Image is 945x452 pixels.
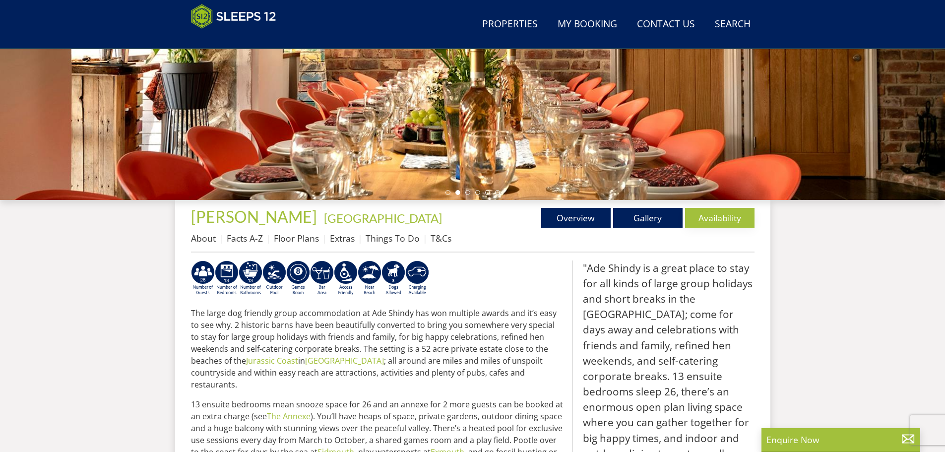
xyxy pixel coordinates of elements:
[191,307,564,390] p: The large dog friendly group accommodation at Ade Shindy has won multiple awards and it’s easy to...
[366,232,420,244] a: Things To Do
[633,13,699,36] a: Contact Us
[191,232,216,244] a: About
[191,207,317,226] span: [PERSON_NAME]
[239,260,262,296] img: AD_4nXdmfO-uh49qcxK9-QFaFT0r7O4idqGJTgGYI3gIuKLsPsboq67qChqQ6o6SlqBN-jWZVeugPz6HHPjEA-um8Xmlg9JOu...
[310,260,334,296] img: AD_4nXeUnLxUhQNc083Qf4a-s6eVLjX_ttZlBxbnREhztiZs1eT9moZ8e5Fzbx9LK6K9BfRdyv0AlCtKptkJvtknTFvAhI3RM...
[305,355,384,366] a: [GEOGRAPHIC_DATA]
[320,211,442,225] span: -
[191,4,276,29] img: Sleeps 12
[286,260,310,296] img: AD_4nXdrZMsjcYNLGsKuA84hRzvIbesVCpXJ0qqnwZoX5ch9Zjv73tWe4fnFRs2gJ9dSiUubhZXckSJX_mqrZBmYExREIfryF...
[766,433,915,446] p: Enquire Now
[554,13,621,36] a: My Booking
[267,411,311,422] a: The Annexe
[478,13,542,36] a: Properties
[262,260,286,296] img: AD_4nXeOeoZYYFbcIrK8VJ-Yel_F5WZAmFlCetvuwxNgd48z_c1TdkEuosSEhAngu0V0Prru5JaX1W-iip4kcDOBRFkhAt4fK...
[613,208,683,228] a: Gallery
[405,260,429,296] img: AD_4nXcnT2OPG21WxYUhsl9q61n1KejP7Pk9ESVM9x9VetD-X_UXXoxAKaMRZGYNcSGiAsmGyKm0QlThER1osyFXNLmuYOVBV...
[685,208,755,228] a: Availability
[215,260,239,296] img: AD_4nXfqanf9qgJYe9IQTpxP3iC8icAZFmj-OVxpd7CBMc0Tqq1z09mrNIA5up3ybQVZt8V4LmKwkrV4rrfWvebyDF4HT8W4Y...
[381,260,405,296] img: AD_4nXd-jT5hHNksAPWhJAIRxcx8XLXGdLx_6Uzm9NHovndzqQrDZpGlbnGCADDtZpqPUzV0ZgC6WJCnnG57WItrTqLb6w-_3...
[227,232,263,244] a: Facts A-Z
[541,208,611,228] a: Overview
[334,260,358,296] img: AD_4nXe3VD57-M2p5iq4fHgs6WJFzKj8B0b3RcPFe5LKK9rgeZlFmFoaMJPsJOOJzc7Q6RMFEqsjIZ5qfEJu1txG3QLmI_2ZW...
[431,232,451,244] a: T&Cs
[330,232,355,244] a: Extras
[246,355,298,366] a: Jurassic Coast
[711,13,755,36] a: Search
[186,35,290,43] iframe: Customer reviews powered by Trustpilot
[191,207,320,226] a: [PERSON_NAME]
[358,260,381,296] img: AD_4nXe7lJTbYb9d3pOukuYsm3GQOjQ0HANv8W51pVFfFFAC8dZrqJkVAnU455fekK_DxJuzpgZXdFqYqXRzTpVfWE95bX3Bz...
[191,260,215,296] img: AD_4nXcSrZU_I1uxL3d7Vbf_qrsO854V9BVStIOERzXPeUKpjC-f3dxnRV7QValddWa9z_bSrX7M8wXixidFtbODQFNdBOt3i...
[324,211,442,225] a: [GEOGRAPHIC_DATA]
[274,232,319,244] a: Floor Plans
